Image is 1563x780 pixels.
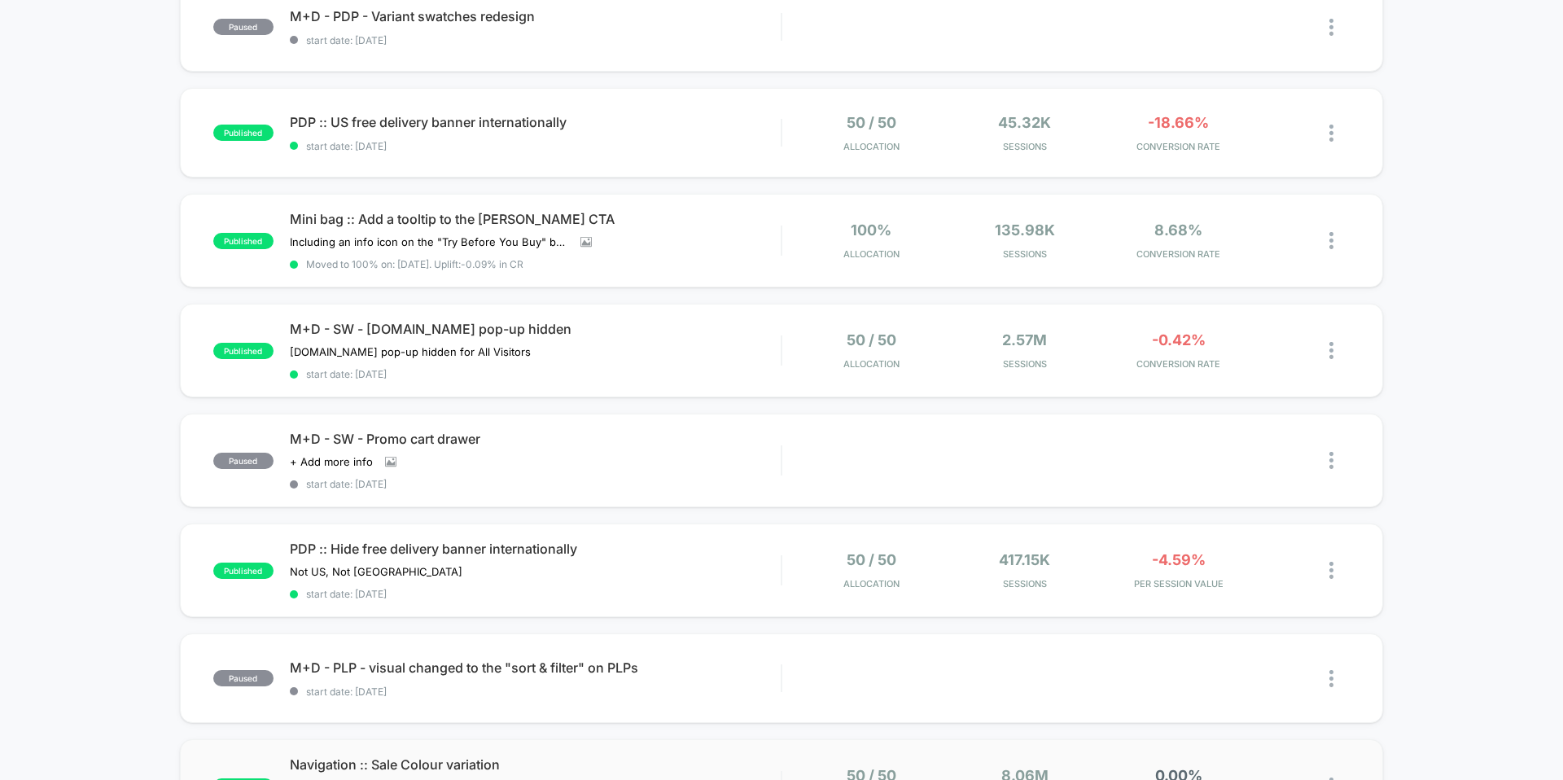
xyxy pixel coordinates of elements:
img: close [1329,670,1333,687]
span: M+D - PDP - Variant swatches redesign [290,8,781,24]
span: Not US, Not [GEOGRAPHIC_DATA] [290,565,462,578]
span: Sessions [952,358,1098,370]
span: 8.68% [1154,221,1202,239]
span: 417.15k [999,551,1050,568]
span: Allocation [843,358,900,370]
span: paused [213,670,274,686]
img: close [1329,452,1333,469]
span: PDP :: Hide free delivery banner internationally [290,541,781,557]
img: close [1329,19,1333,36]
span: CONVERSION RATE [1105,358,1251,370]
span: 50 / 50 [847,331,896,348]
span: + Add more info [290,455,373,468]
span: 2.57M [1002,331,1047,348]
span: 45.32k [998,114,1051,131]
span: Navigation :: Sale Colour variation [290,756,781,773]
span: Allocation [843,248,900,260]
span: published [213,563,274,579]
span: Including an info icon on the "Try Before You Buy" button [290,235,568,248]
span: CONVERSION RATE [1105,141,1251,152]
span: -4.59% [1152,551,1206,568]
span: Moved to 100% on: [DATE] . Uplift: -0.09% in CR [306,258,523,270]
span: -0.42% [1152,331,1206,348]
span: start date: [DATE] [290,34,781,46]
span: PDP :: US free delivery banner internationally [290,114,781,130]
span: 50 / 50 [847,551,896,568]
img: close [1329,232,1333,249]
span: published [213,233,274,249]
span: M+D - SW - [DOMAIN_NAME] pop-up hidden [290,321,781,337]
span: start date: [DATE] [290,588,781,600]
span: 50 / 50 [847,114,896,131]
span: published [213,343,274,359]
span: M+D - PLP - visual changed to the "sort & filter" on PLPs [290,659,781,676]
span: start date: [DATE] [290,140,781,152]
span: CONVERSION RATE [1105,248,1251,260]
img: close [1329,562,1333,579]
span: paused [213,19,274,35]
span: [DOMAIN_NAME] pop-up hidden for All Visitors [290,345,531,358]
span: Allocation [843,141,900,152]
span: Sessions [952,248,1098,260]
span: paused [213,453,274,469]
span: start date: [DATE] [290,368,781,380]
span: Sessions [952,578,1098,589]
span: start date: [DATE] [290,478,781,490]
span: Mini bag :: Add a tooltip to the [PERSON_NAME] CTA [290,211,781,227]
img: close [1329,125,1333,142]
span: start date: [DATE] [290,686,781,698]
img: close [1329,342,1333,359]
span: published [213,125,274,141]
span: M+D - SW - Promo cart drawer [290,431,781,447]
span: PER SESSION VALUE [1105,578,1251,589]
span: 100% [851,221,891,239]
span: Allocation [843,578,900,589]
span: -18.66% [1148,114,1209,131]
span: Sessions [952,141,1098,152]
span: 135.98k [995,221,1055,239]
